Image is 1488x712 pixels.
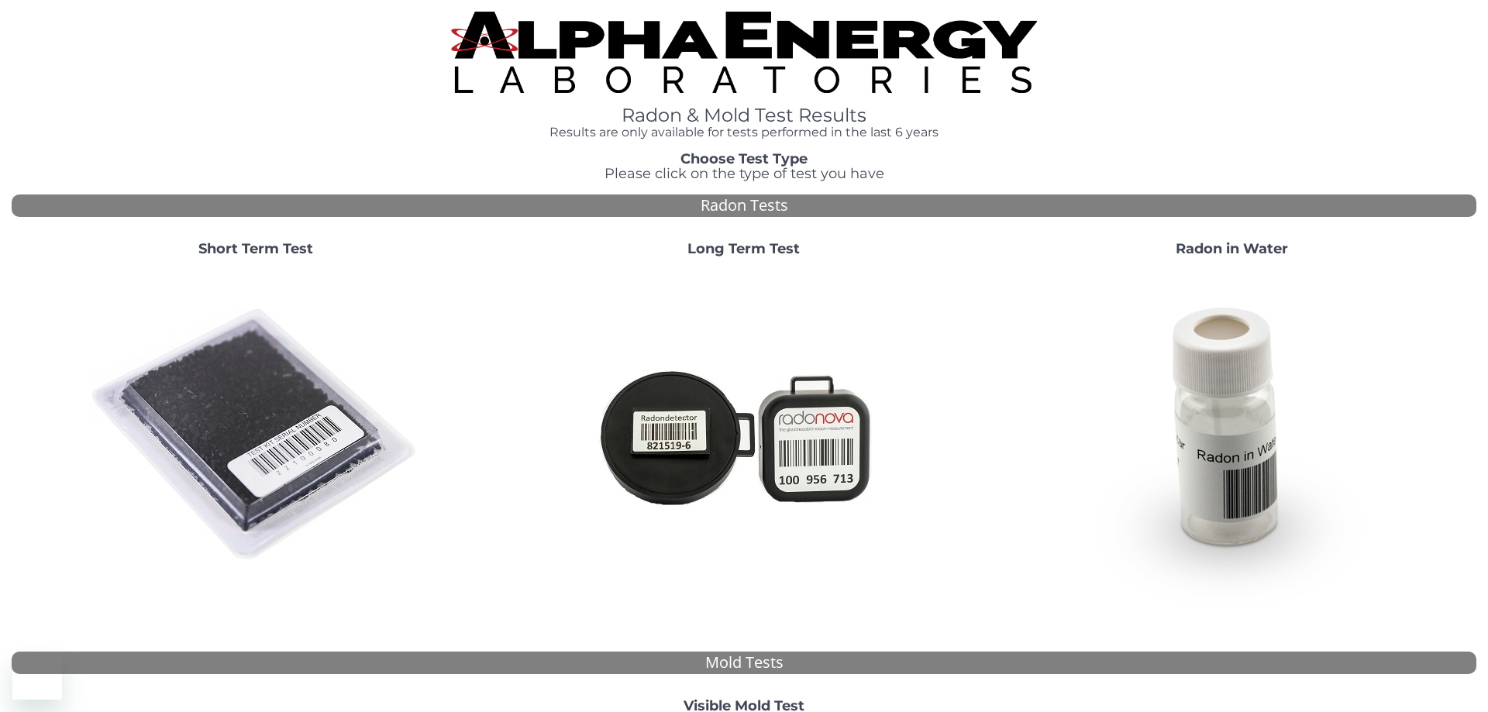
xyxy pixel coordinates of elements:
img: RadoninWater.jpg [1066,269,1399,602]
div: Radon Tests [12,194,1476,217]
img: Radtrak2vsRadtrak3.jpg [577,269,911,602]
h4: Results are only available for tests performed in the last 6 years [451,126,1037,139]
h1: Radon & Mold Test Results [451,105,1037,126]
iframe: Button to launch messaging window [12,650,62,700]
strong: Radon in Water [1176,240,1288,257]
span: Please click on the type of test you have [604,165,884,182]
strong: Choose Test Type [680,150,808,167]
strong: Long Term Test [687,240,800,257]
img: TightCrop.jpg [451,12,1037,93]
strong: Short Term Test [198,240,313,257]
img: ShortTerm.jpg [89,269,422,602]
div: Mold Tests [12,652,1476,674]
